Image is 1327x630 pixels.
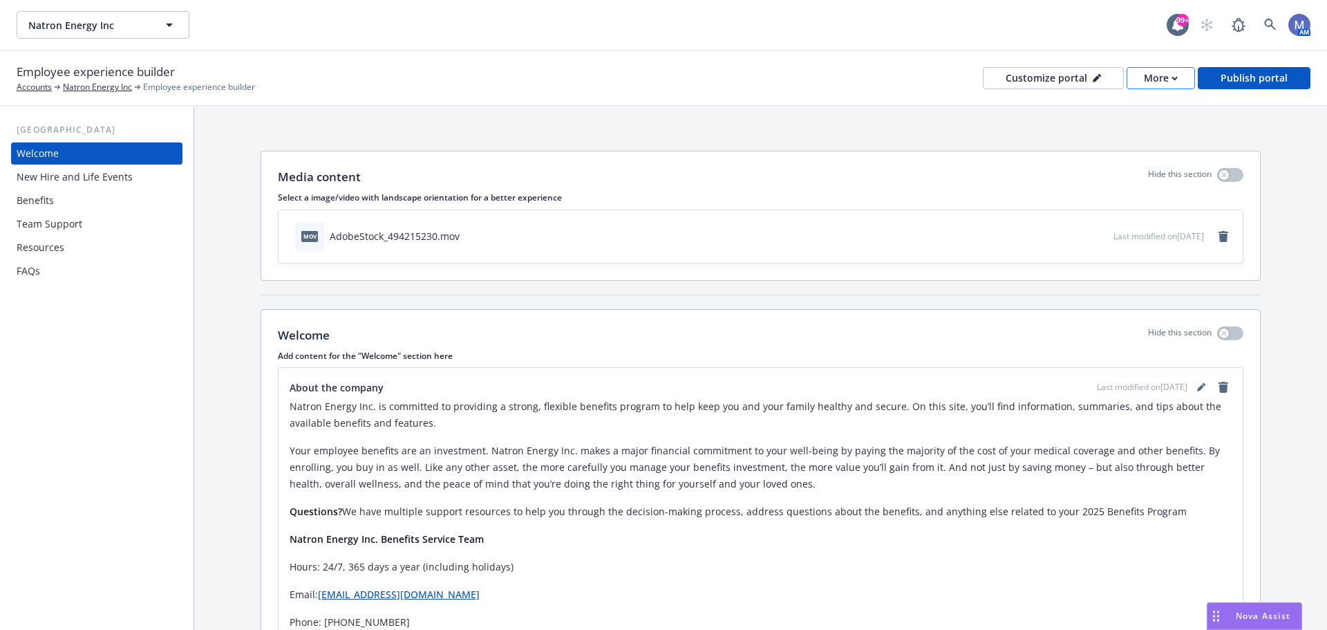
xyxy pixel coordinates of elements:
[17,11,189,39] button: Natron Energy Inc
[11,123,182,137] div: [GEOGRAPHIC_DATA]
[1148,326,1212,344] p: Hide this section
[17,213,82,235] div: Team Support
[1207,603,1225,629] div: Drag to move
[278,192,1243,203] p: Select a image/video with landscape orientation for a better experience
[1198,67,1310,89] button: Publish portal
[17,166,133,188] div: New Hire and Life Events
[983,67,1124,89] button: Customize portal
[11,166,182,188] a: New Hire and Life Events
[11,260,182,282] a: FAQs
[1257,11,1284,39] a: Search
[1215,379,1232,396] a: remove
[1221,68,1288,89] div: Publish portal
[17,63,175,81] span: Employee experience builder
[1006,68,1101,89] div: Customize portal
[143,81,255,93] span: Employee experience builder
[1144,68,1178,89] div: More
[1193,379,1210,396] a: editPencil
[1097,381,1187,393] span: Last modified on [DATE]
[11,237,182,259] a: Resources
[290,532,484,546] strong: Natron Energy Inc. Benefits Service Team
[1236,610,1290,622] span: Nova Assist
[63,81,132,93] a: Natron Energy Inc
[1215,228,1232,245] a: remove
[278,326,330,344] p: Welcome
[17,81,52,93] a: Accounts
[278,168,361,186] p: Media content
[1288,14,1310,36] img: photo
[17,260,40,282] div: FAQs
[28,18,148,33] span: Natron Energy Inc
[11,189,182,212] a: Benefits
[290,398,1232,432] p: Natron Energy Inc. is committed to providing a strong, flexible benefits program to help keep you...
[290,505,342,518] strong: Questions?
[17,142,59,165] div: Welcome
[17,189,54,212] div: Benefits
[1095,229,1108,243] button: preview file
[1225,11,1252,39] a: Report a Bug
[290,380,384,395] span: About the company
[1113,230,1204,242] span: Last modified on [DATE]
[1193,11,1221,39] a: Start snowing
[318,588,480,601] a: [EMAIL_ADDRESS][DOMAIN_NAME]
[290,443,1232,492] p: Your employee benefits are an investment. Natron Energy Inc. makes a major financial commitment t...
[1127,67,1195,89] button: More
[278,350,1243,362] p: Add content for the "Welcome" section here
[290,586,1232,603] p: Email:
[290,559,1232,575] p: Hours: 24/7, 365 days a year (including holidays)​
[1073,229,1084,243] button: download file
[290,503,1232,520] p: We have multiple support resources to help you through the decision-making process, address quest...
[17,237,64,259] div: Resources
[301,231,318,241] span: mov
[11,142,182,165] a: Welcome
[1207,602,1302,630] button: Nova Assist
[11,213,182,235] a: Team Support
[1176,14,1189,26] div: 99+
[1148,168,1212,186] p: Hide this section
[330,229,460,243] div: AdobeStock_494215230.mov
